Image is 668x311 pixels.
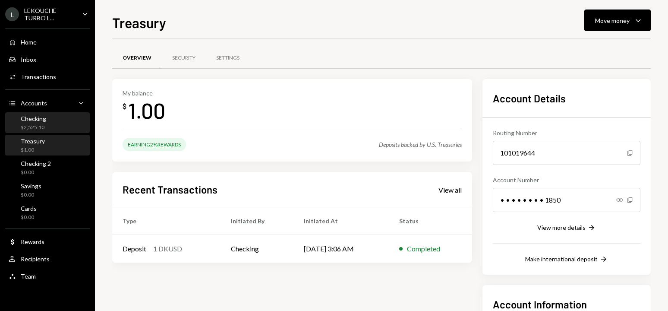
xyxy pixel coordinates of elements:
[123,182,217,197] h2: Recent Transactions
[216,54,239,62] div: Settings
[21,38,37,46] div: Home
[21,124,46,131] div: $2,525.10
[493,128,640,137] div: Routing Number
[525,255,598,263] div: Make international deposit
[21,191,41,199] div: $0.00
[5,112,90,133] a: Checking$2,525.10
[123,89,165,97] div: My balance
[537,223,596,233] button: View more details
[293,235,389,263] td: [DATE] 3:06 AM
[123,244,146,254] div: Deposit
[128,97,165,124] div: 1.00
[5,95,90,111] a: Accounts
[537,224,586,231] div: View more details
[21,73,56,80] div: Transactions
[123,54,151,62] div: Overview
[493,188,640,212] div: • • • • • • • • 1850
[21,160,51,167] div: Checking 2
[172,54,195,62] div: Security
[389,207,472,235] th: Status
[5,251,90,267] a: Recipients
[525,255,608,264] button: Make international deposit
[221,235,294,263] td: Checking
[21,205,37,212] div: Cards
[293,207,389,235] th: Initiated At
[112,47,162,69] a: Overview
[407,244,440,254] div: Completed
[493,141,640,165] div: 101019644
[5,268,90,284] a: Team
[5,180,90,200] a: Savings$0.00
[123,138,186,151] div: Earning 2% Rewards
[123,102,126,111] div: $
[112,14,166,31] h1: Treasury
[21,214,37,221] div: $0.00
[438,186,462,194] div: View all
[21,169,51,176] div: $0.00
[21,146,45,154] div: $1.00
[438,185,462,194] a: View all
[162,47,206,69] a: Security
[5,7,19,21] div: L
[493,91,640,105] h2: Account Details
[153,244,182,254] div: 1 DKUSD
[206,47,250,69] a: Settings
[5,202,90,223] a: Cards$0.00
[21,56,36,63] div: Inbox
[21,137,45,145] div: Treasury
[112,207,221,235] th: Type
[493,175,640,184] div: Account Number
[221,207,294,235] th: Initiated By
[21,99,47,107] div: Accounts
[21,238,44,245] div: Rewards
[584,10,651,31] button: Move money
[5,234,90,249] a: Rewards
[21,115,46,122] div: Checking
[5,69,90,84] a: Transactions
[379,141,462,148] div: Deposits backed by U.S. Treasuries
[21,255,50,263] div: Recipients
[595,16,630,25] div: Move money
[5,34,90,50] a: Home
[5,157,90,178] a: Checking 2$0.00
[5,51,90,67] a: Inbox
[21,273,36,280] div: Team
[5,135,90,155] a: Treasury$1.00
[21,182,41,190] div: Savings
[24,7,75,22] div: LEKOUCHE TURBO L...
